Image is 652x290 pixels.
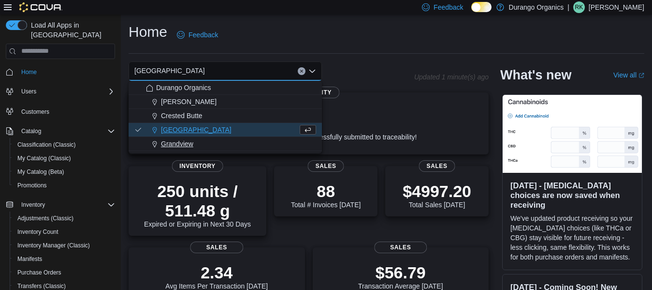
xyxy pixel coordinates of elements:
[2,85,119,98] button: Users
[14,267,115,278] span: Purchase Orders
[17,168,64,176] span: My Catalog (Beta)
[14,267,65,278] a: Purchase Orders
[298,67,305,75] button: Clear input
[17,86,40,97] button: Users
[2,198,119,212] button: Inventory
[136,182,259,228] div: Expired or Expiring in Next 30 Days
[165,263,268,282] p: 2.34
[14,213,115,224] span: Adjustments (Classic)
[308,160,344,172] span: Sales
[17,105,115,117] span: Customers
[573,1,585,13] div: Ryan Keefe
[509,1,564,13] p: Durango Organics
[613,71,644,79] a: View allExternal link
[161,97,217,107] span: [PERSON_NAME]
[27,20,115,40] span: Load All Apps in [GEOGRAPHIC_DATA]
[173,25,222,45] a: Feedback
[358,263,443,282] p: $56.79
[17,125,45,137] button: Catalog
[17,66,41,78] a: Home
[374,242,427,253] span: Sales
[129,137,322,151] button: Grandview
[14,139,80,151] a: Classification (Classic)
[510,214,634,262] p: We've updated product receiving so your [MEDICAL_DATA] choices (like THCa or CBG) stay visible fo...
[14,240,115,251] span: Inventory Manager (Classic)
[17,199,115,211] span: Inventory
[14,226,115,238] span: Inventory Count
[308,67,316,75] button: Close list of options
[14,213,77,224] a: Adjustments (Classic)
[510,181,634,210] h3: [DATE] - [MEDICAL_DATA] choices are now saved when receiving
[10,252,119,266] button: Manifests
[589,1,644,13] p: [PERSON_NAME]
[14,226,62,238] a: Inventory Count
[10,138,119,152] button: Classification (Classic)
[10,179,119,192] button: Promotions
[188,30,218,40] span: Feedback
[2,104,119,118] button: Customers
[134,65,205,76] span: [GEOGRAPHIC_DATA]
[129,81,322,95] button: Durango Organics
[258,114,417,141] div: All invoices are successfully submitted to traceability!
[14,153,75,164] a: My Catalog (Classic)
[165,263,268,290] div: Avg Items Per Transaction [DATE]
[434,2,463,12] span: Feedback
[14,180,51,191] a: Promotions
[17,66,115,78] span: Home
[638,73,644,78] svg: External link
[161,111,203,121] span: Crested Butte
[17,255,42,263] span: Manifests
[21,201,45,209] span: Inventory
[129,22,167,42] h1: Home
[161,139,193,149] span: Grandview
[17,86,115,97] span: Users
[291,182,361,201] p: 88
[2,65,119,79] button: Home
[21,88,36,95] span: Users
[14,240,94,251] a: Inventory Manager (Classic)
[10,266,119,279] button: Purchase Orders
[17,228,58,236] span: Inventory Count
[17,282,66,290] span: Transfers (Classic)
[14,139,115,151] span: Classification (Classic)
[17,242,90,249] span: Inventory Manager (Classic)
[10,152,119,165] button: My Catalog (Classic)
[17,141,76,149] span: Classification (Classic)
[190,242,243,253] span: Sales
[17,125,115,137] span: Catalog
[129,95,322,109] button: [PERSON_NAME]
[2,124,119,138] button: Catalog
[161,125,232,135] span: [GEOGRAPHIC_DATA]
[10,225,119,239] button: Inventory Count
[129,109,322,123] button: Crested Butte
[129,123,322,137] button: [GEOGRAPHIC_DATA]
[10,239,119,252] button: Inventory Manager (Classic)
[14,253,46,265] a: Manifests
[156,83,211,92] span: Durango Organics
[471,2,492,12] input: Dark Mode
[172,160,223,172] span: Inventory
[10,212,119,225] button: Adjustments (Classic)
[17,154,71,162] span: My Catalog (Classic)
[567,1,569,13] p: |
[19,2,62,12] img: Cova
[14,253,115,265] span: Manifests
[129,81,322,151] div: Choose from the following options
[500,67,571,83] h2: What's new
[21,127,41,135] span: Catalog
[14,166,68,178] a: My Catalog (Beta)
[17,199,49,211] button: Inventory
[10,165,119,179] button: My Catalog (Beta)
[358,263,443,290] div: Transaction Average [DATE]
[14,153,115,164] span: My Catalog (Classic)
[414,73,489,81] p: Updated 1 minute(s) ago
[291,182,361,209] div: Total # Invoices [DATE]
[403,182,471,201] p: $4997.20
[21,108,49,116] span: Customers
[21,68,37,76] span: Home
[419,160,455,172] span: Sales
[17,269,61,276] span: Purchase Orders
[17,106,53,118] a: Customers
[136,182,259,220] p: 250 units / 511.48 g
